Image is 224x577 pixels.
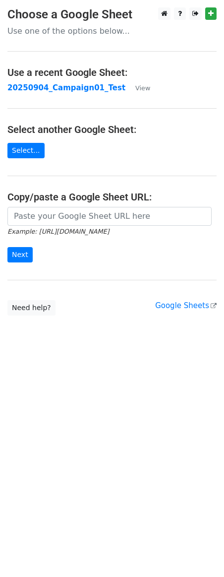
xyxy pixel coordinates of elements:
a: Google Sheets [155,301,217,310]
input: Paste your Google Sheet URL here [7,207,212,226]
a: View [125,83,150,92]
h4: Use a recent Google Sheet: [7,66,217,78]
input: Next [7,247,33,262]
h4: Select another Google Sheet: [7,124,217,135]
a: 20250904_Campaign01_Test [7,83,125,92]
a: Select... [7,143,45,158]
small: Example: [URL][DOMAIN_NAME] [7,228,109,235]
small: View [135,84,150,92]
h3: Choose a Google Sheet [7,7,217,22]
a: Need help? [7,300,56,316]
p: Use one of the options below... [7,26,217,36]
h4: Copy/paste a Google Sheet URL: [7,191,217,203]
